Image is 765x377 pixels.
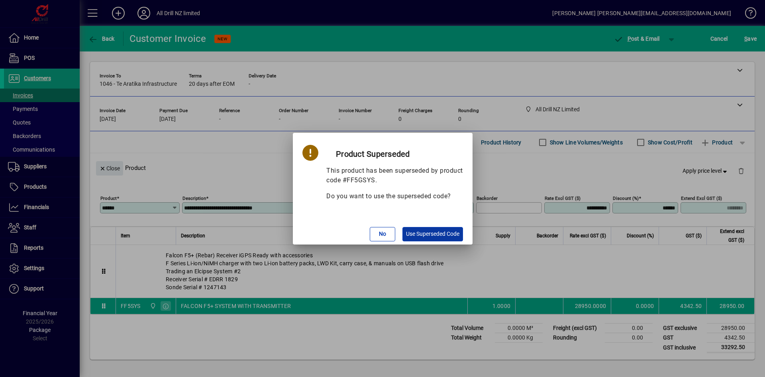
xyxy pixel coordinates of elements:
[379,230,386,238] span: No
[406,230,459,238] span: Use Superseded Code
[326,191,463,201] p: Do you want to use the superseded code?
[336,149,410,159] strong: Product Superseded
[326,166,463,185] p: This product has been superseded by product code #FF5GSYS.
[370,227,395,241] button: No
[402,227,463,241] button: Use Superseded Code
